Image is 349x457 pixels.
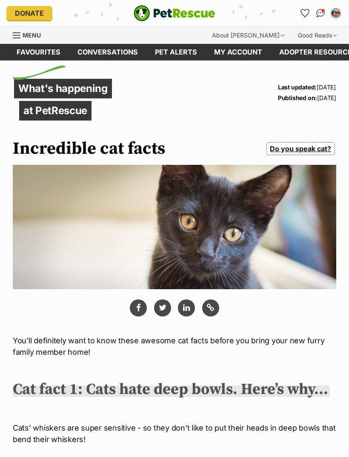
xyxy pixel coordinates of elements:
[278,92,336,103] p: [DATE]
[206,27,290,44] div: About [PERSON_NAME]
[14,79,112,98] p: What's happening
[13,27,47,42] a: Menu
[23,32,41,39] span: Menu
[298,6,343,20] ul: Account quick links
[292,27,343,44] div: Good Reads
[206,44,271,60] a: My account
[202,299,219,316] button: Copy link
[154,299,171,316] a: Share via Twitter
[316,9,325,17] img: chat-41dd97257d64d25036548639549fe6c8038ab92f7586957e7f3b1b290dea8141.svg
[146,44,206,60] a: Pet alerts
[13,335,336,358] p: You’ll definitely want to know these awesome cat facts before you bring your new furry family mem...
[13,139,165,158] h1: Incredible cat facts
[13,422,336,445] p: Cats’ whiskers are super sensitive - so they don’t like to put their heads in deep bowls that ben...
[6,6,52,20] a: Donate
[314,6,327,20] a: Conversations
[278,82,336,92] p: [DATE]
[332,9,340,17] img: Taylor Johnson profile pic
[134,5,215,21] a: PetRescue
[298,6,312,20] a: Favourites
[278,83,317,91] strong: Last updated:
[13,66,66,80] img: decorative flick
[19,101,92,121] p: at PetRescue
[130,299,147,316] button: Share via facebook
[178,299,195,316] a: Share via Linkedin
[134,5,215,21] img: logo-e224e6f780fb5917bec1dbf3a21bbac754714ae5b6737aabdf751b685950b380.svg
[266,142,335,155] a: Do you speak cat?
[13,380,330,399] h2: Cat fact 1: Cats hate deep bowls. Here’s why...
[69,44,146,60] a: conversations
[8,44,69,60] a: Favourites
[329,6,343,20] button: My account
[13,165,336,290] img: acxitetfkzre4gxyoqq7.jpg
[278,94,317,101] strong: Published on:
